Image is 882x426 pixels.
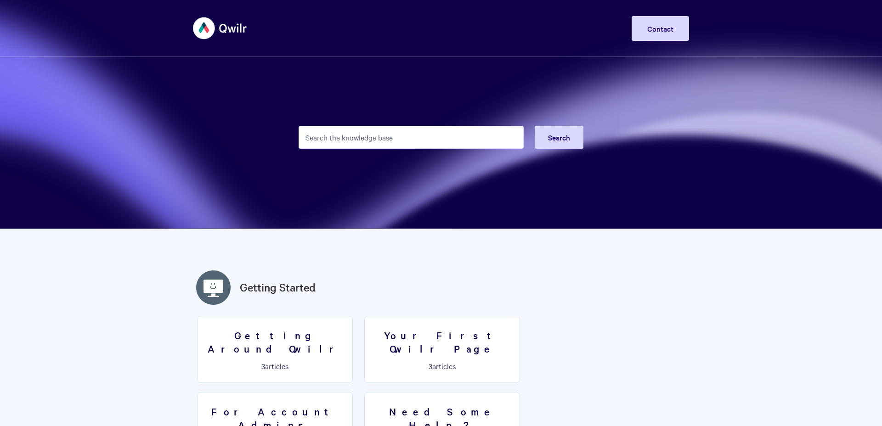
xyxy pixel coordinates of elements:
[197,316,353,383] a: Getting Around Qwilr 3articles
[429,361,432,371] span: 3
[261,361,265,371] span: 3
[370,362,514,370] p: articles
[548,132,570,142] span: Search
[193,11,248,45] img: Qwilr Help Center
[535,126,583,149] button: Search
[240,279,316,296] a: Getting Started
[364,316,520,383] a: Your First Qwilr Page 3articles
[370,329,514,355] h3: Your First Qwilr Page
[203,329,347,355] h3: Getting Around Qwilr
[299,126,524,149] input: Search the knowledge base
[632,16,689,41] a: Contact
[203,362,347,370] p: articles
